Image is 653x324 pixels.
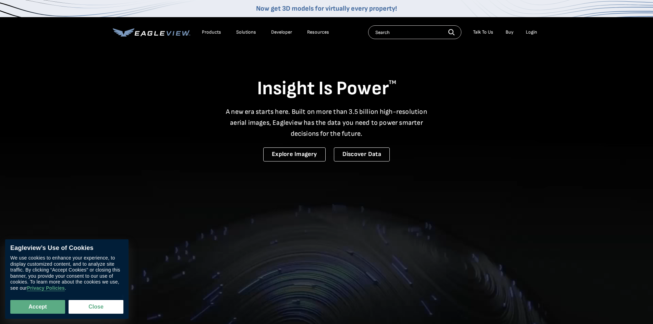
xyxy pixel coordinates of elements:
[334,147,390,161] a: Discover Data
[10,300,65,314] button: Accept
[526,29,537,35] div: Login
[473,29,493,35] div: Talk To Us
[256,4,397,13] a: Now get 3D models for virtually every property!
[10,244,123,252] div: Eagleview’s Use of Cookies
[113,77,541,101] h1: Insight Is Power
[222,106,432,139] p: A new era starts here. Built on more than 3.5 billion high-resolution aerial images, Eagleview ha...
[271,29,292,35] a: Developer
[368,25,461,39] input: Search
[307,29,329,35] div: Resources
[27,286,64,291] a: Privacy Policies
[506,29,513,35] a: Buy
[202,29,221,35] div: Products
[263,147,326,161] a: Explore Imagery
[69,300,123,314] button: Close
[389,79,396,86] sup: TM
[10,255,123,291] div: We use cookies to enhance your experience, to display customized content, and to analyze site tra...
[236,29,256,35] div: Solutions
